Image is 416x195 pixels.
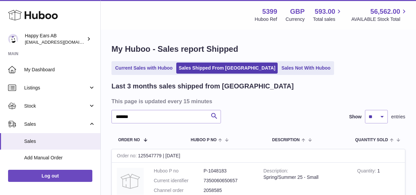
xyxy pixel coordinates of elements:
dt: Current identifier [154,178,203,184]
a: Sales Not With Huboo [279,63,333,74]
a: 593.00 Total sales [313,7,343,23]
a: Log out [8,170,92,182]
a: 56,562.00 AVAILABLE Stock Total [351,7,408,23]
span: Total sales [313,16,343,23]
dd: 2058585 [203,187,253,194]
span: Stock [24,103,88,109]
span: Description [272,138,299,142]
span: Quantity Sold [355,138,388,142]
div: Currency [286,16,305,23]
div: Huboo Ref [255,16,277,23]
img: 3pl@happyearsearplugs.com [8,34,18,44]
dt: Huboo P no [154,168,203,174]
h3: This page is updated every 15 minutes [111,97,404,105]
h2: Last 3 months sales shipped from [GEOGRAPHIC_DATA] [111,82,294,91]
span: entries [391,114,405,120]
span: [EMAIL_ADDRESS][DOMAIN_NAME] [25,39,99,45]
span: 56,562.00 [370,7,400,16]
span: Huboo P no [191,138,217,142]
span: 593.00 [315,7,335,16]
strong: Order no [117,153,138,160]
span: My Dashboard [24,67,95,73]
label: Show [349,114,362,120]
span: Order No [118,138,140,142]
img: no-photo.jpg [117,168,144,195]
strong: 5399 [262,7,277,16]
strong: GBP [290,7,305,16]
strong: Description [264,168,288,175]
a: Current Sales with Huboo [113,63,175,74]
dd: 7350060650657 [203,178,253,184]
dt: Channel order [154,187,203,194]
h1: My Huboo - Sales report Shipped [111,44,405,54]
span: Sales [24,121,88,127]
span: Add Manual Order [24,155,95,161]
strong: Quantity [357,168,377,175]
span: Listings [24,85,88,91]
div: 125547779 | [DATE] [112,149,405,163]
span: Sales [24,138,95,145]
a: Sales Shipped From [GEOGRAPHIC_DATA] [176,63,278,74]
div: Happy Ears AB [25,33,85,45]
div: Spring/Summer 25 - Small [264,174,347,181]
span: AVAILABLE Stock Total [351,16,408,23]
dd: P-1048183 [203,168,253,174]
